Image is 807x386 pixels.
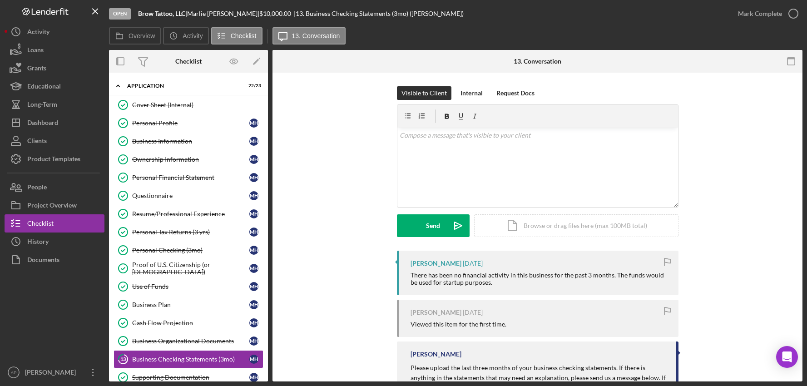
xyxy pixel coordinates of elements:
[5,214,104,233] button: Checklist
[411,309,461,316] div: [PERSON_NAME]
[114,350,263,368] a: 13Business Checking Statements (3mo)MH
[114,277,263,296] a: Use of FundsMH
[132,247,249,254] div: Personal Checking (3mo)
[738,5,782,23] div: Mark Complete
[231,32,257,40] label: Checklist
[132,374,249,381] div: Supporting Documentation
[114,187,263,205] a: QuestionnaireMH
[114,314,263,332] a: Cash Flow ProjectionMH
[463,260,483,267] time: 2025-07-09 22:37
[132,283,249,290] div: Use of Funds
[426,214,440,237] div: Send
[27,196,77,217] div: Project Overview
[187,10,259,17] div: Marlie [PERSON_NAME] |
[175,58,202,65] div: Checklist
[138,10,187,17] div: |
[397,86,451,100] button: Visible to Client
[27,23,50,43] div: Activity
[132,301,249,308] div: Business Plan
[5,77,104,95] button: Educational
[492,86,539,100] button: Request Docs
[249,373,258,382] div: M H
[249,173,258,182] div: M H
[249,246,258,255] div: M H
[127,83,238,89] div: Application
[249,355,258,364] div: M H
[460,86,483,100] div: Internal
[27,59,46,79] div: Grants
[5,178,104,196] a: People
[114,150,263,168] a: Ownership InformationMH
[27,95,57,116] div: Long-Term
[114,296,263,314] a: Business PlanMH
[120,356,126,362] tspan: 13
[729,5,802,23] button: Mark Complete
[249,191,258,200] div: M H
[114,259,263,277] a: Proof of U.S. Citizenship (or [DEMOGRAPHIC_DATA])MH
[5,251,104,269] button: Documents
[249,155,258,164] div: M H
[249,209,258,218] div: M H
[5,95,104,114] a: Long-Term
[294,10,464,17] div: | 13. Business Checking Statements (3mo) ([PERSON_NAME])
[249,137,258,146] div: M H
[249,300,258,309] div: M H
[109,27,161,45] button: Overview
[249,337,258,346] div: M H
[411,351,461,358] div: [PERSON_NAME]
[27,150,80,170] div: Product Templates
[114,223,263,241] a: Personal Tax Returns (3 yrs)MH
[456,86,487,100] button: Internal
[5,363,104,381] button: AP[PERSON_NAME]
[27,214,54,235] div: Checklist
[5,23,104,41] button: Activity
[114,332,263,350] a: Business Organizational DocumentsMH
[132,192,249,199] div: Questionnaire
[411,321,506,328] div: Viewed this item for the first time.
[132,319,249,327] div: Cash Flow Projection
[401,86,447,100] div: Visible to Client
[259,10,294,17] div: $10,000.00
[132,119,249,127] div: Personal Profile
[132,156,249,163] div: Ownership Information
[114,132,263,150] a: Business InformationMH
[114,114,263,132] a: Personal ProfileMH
[5,150,104,168] a: Product Templates
[776,346,798,368] div: Open Intercom Messenger
[5,132,104,150] a: Clients
[132,101,263,109] div: Cover Sheet (Internal)
[5,41,104,59] button: Loans
[132,337,249,345] div: Business Organizational Documents
[138,10,185,17] b: Brow Tattoo, LLC
[211,27,262,45] button: Checklist
[514,58,561,65] div: 13. Conversation
[132,356,249,363] div: Business Checking Statements (3mo)
[249,228,258,237] div: M H
[5,59,104,77] button: Grants
[397,214,470,237] button: Send
[411,260,461,267] div: [PERSON_NAME]
[11,370,17,375] text: AP
[27,233,49,253] div: History
[5,114,104,132] button: Dashboard
[249,318,258,327] div: M H
[183,32,203,40] label: Activity
[114,205,263,223] a: Resume/Professional ExperienceMH
[114,168,263,187] a: Personal Financial StatementMH
[292,32,340,40] label: 13. Conversation
[5,196,104,214] button: Project Overview
[132,174,249,181] div: Personal Financial Statement
[463,309,483,316] time: 2025-07-09 22:36
[27,178,47,198] div: People
[27,77,61,98] div: Educational
[114,96,263,114] a: Cover Sheet (Internal)
[109,8,131,20] div: Open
